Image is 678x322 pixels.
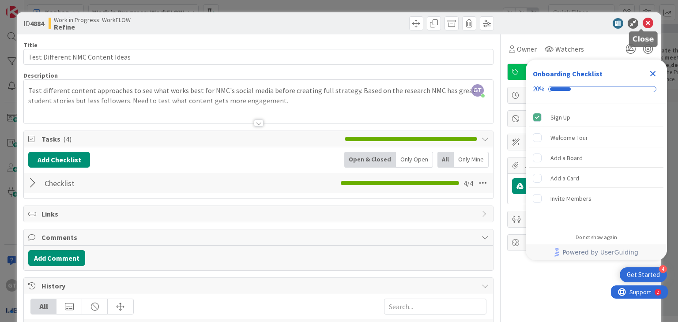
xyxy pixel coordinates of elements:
[555,44,584,54] span: Watchers
[530,244,663,260] a: Powered by UserGuiding
[41,281,477,291] span: History
[471,84,484,97] span: GT
[627,270,660,279] div: Get Started
[23,49,493,65] input: type card name here...
[54,16,131,23] span: Work in Progress: WorkFLOW
[525,214,638,225] span: Mirrors
[526,244,667,260] div: Footer
[23,18,44,29] span: ID
[526,60,667,260] div: Checklist Container
[525,67,638,77] span: Experiment
[620,267,667,282] div: Open Get Started checklist, remaining modules: 4
[19,1,40,12] span: Support
[526,104,667,228] div: Checklist items
[41,209,477,219] span: Links
[396,152,433,168] div: Only Open
[525,237,638,248] span: Metrics
[633,35,654,43] h5: Close
[529,148,663,168] div: Add a Board is incomplete.
[562,247,638,258] span: Powered by UserGuiding
[437,152,454,168] div: All
[659,265,667,273] div: 4
[63,135,72,143] span: ( 4 )
[31,299,56,314] div: All
[344,152,396,168] div: Open & Closed
[41,134,340,144] span: Tasks
[46,4,48,11] div: 2
[384,299,486,315] input: Search...
[454,152,489,168] div: Only Mine
[646,67,660,81] div: Close Checklist
[23,71,58,79] span: Description
[28,152,90,168] button: Add Checklist
[525,160,638,171] span: Attachments
[550,193,591,204] div: Invite Members
[529,128,663,147] div: Welcome Tour is incomplete.
[533,85,660,93] div: Checklist progress: 20%
[28,250,85,266] button: Add Comment
[28,86,488,105] p: Test different content approaches to see what works best for NMC's social media before creating f...
[529,189,663,208] div: Invite Members is incomplete.
[525,113,638,124] span: Block
[550,112,570,123] div: Sign Up
[23,41,38,49] label: Title
[517,44,537,54] span: Owner
[550,173,579,183] div: Add a Card
[550,153,583,163] div: Add a Board
[533,85,545,93] div: 20%
[529,168,663,188] div: Add a Card is incomplete.
[525,90,638,101] span: Dates
[54,23,131,30] b: Refine
[550,132,588,143] div: Welcome Tour
[529,108,663,127] div: Sign Up is complete.
[41,175,240,191] input: Add Checklist...
[525,137,638,147] span: Custom Fields
[576,234,617,241] div: Do not show again
[41,232,477,243] span: Comments
[533,68,603,79] div: Onboarding Checklist
[463,178,473,188] span: 4 / 4
[30,19,44,28] b: 4884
